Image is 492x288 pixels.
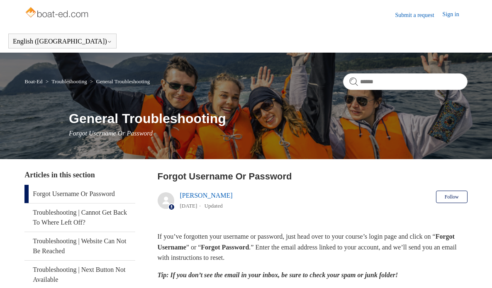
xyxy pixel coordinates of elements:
time: 05/20/2025, 15:58 [180,203,197,209]
div: Live chat [464,260,486,282]
span: Articles in this section [24,171,95,179]
p: If you’ve forgotten your username or password, just head over to your course’s login page and cli... [158,231,468,263]
strong: Forgot Password [201,244,249,251]
a: Troubleshooting [51,78,87,85]
a: Forgot Username Or Password [24,185,135,203]
span: Forgot Username Or Password [69,130,153,137]
em: Tip: If you don’t see the email in your inbox, be sure to check your spam or junk folder! [158,271,398,278]
a: Sign in [443,10,468,20]
a: [PERSON_NAME] [180,192,233,199]
button: English ([GEOGRAPHIC_DATA]) [13,38,112,45]
a: Troubleshooting | Website Can Not Be Reached [24,232,135,260]
a: Troubleshooting | Cannot Get Back To Where Left Off? [24,203,135,232]
a: Submit a request [395,11,443,19]
li: General Troubleshooting [88,78,150,85]
strong: Forgot Username [158,233,455,251]
a: General Troubleshooting [96,78,150,85]
li: Boat-Ed [24,78,44,85]
li: Updated [205,203,223,209]
li: Troubleshooting [44,78,88,85]
img: Boat-Ed Help Center home page [24,5,90,22]
button: Follow Article [436,191,468,203]
input: Search [343,73,468,90]
h1: General Troubleshooting [69,109,468,128]
h2: Forgot Username Or Password [158,169,468,183]
a: Boat-Ed [24,78,42,85]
